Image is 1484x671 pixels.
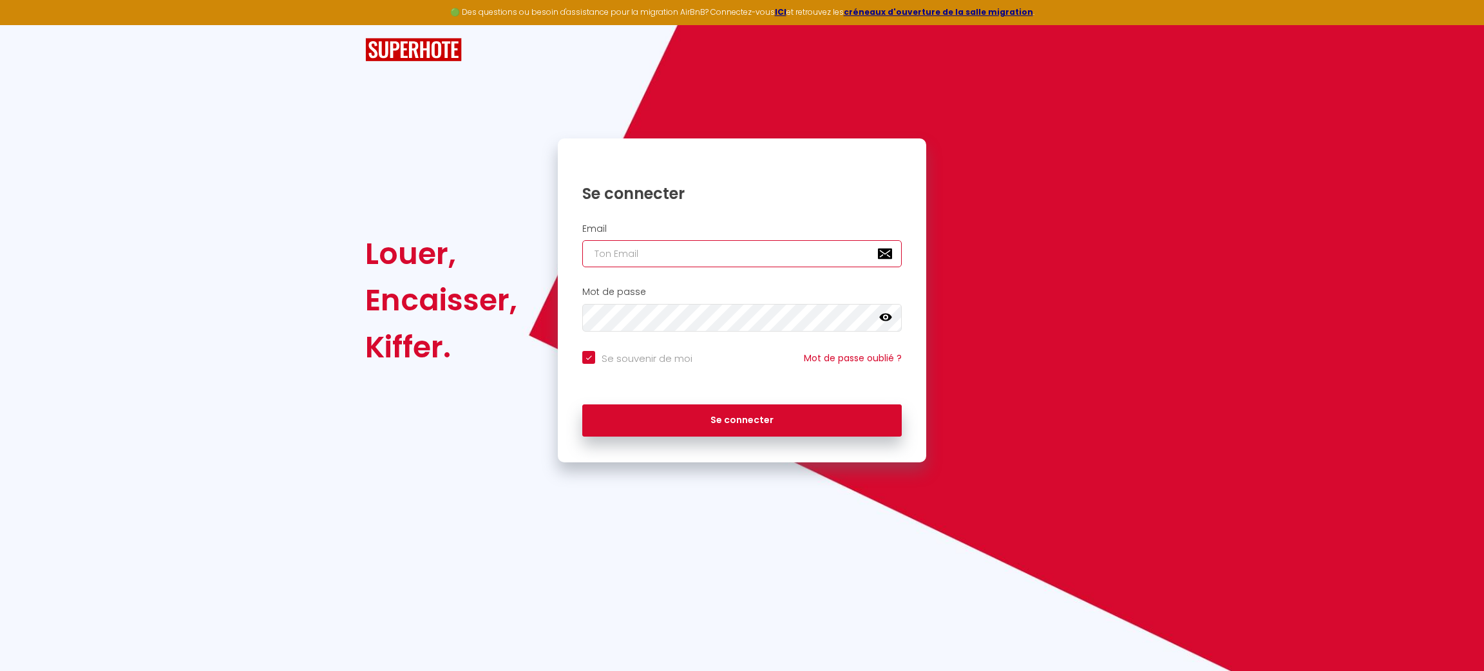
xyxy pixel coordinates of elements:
[582,240,902,267] input: Ton Email
[582,184,902,203] h1: Se connecter
[365,231,517,277] div: Louer,
[10,5,49,44] button: Ouvrir le widget de chat LiveChat
[365,38,462,62] img: SuperHote logo
[844,6,1033,17] a: créneaux d'ouverture de la salle migration
[582,287,902,298] h2: Mot de passe
[582,404,902,437] button: Se connecter
[365,277,517,323] div: Encaisser,
[804,352,902,364] a: Mot de passe oublié ?
[365,324,517,370] div: Kiffer.
[582,223,902,234] h2: Email
[775,6,786,17] a: ICI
